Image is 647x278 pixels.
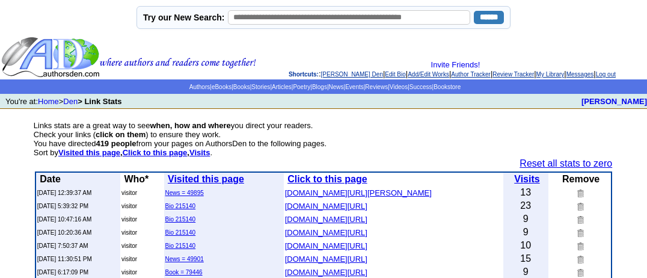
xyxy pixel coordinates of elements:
font: [DATE] 5:39:32 PM [37,203,88,209]
font: [DOMAIN_NAME][URL] [285,268,367,277]
b: , [58,148,123,157]
a: eBooks [212,84,232,90]
font: [DOMAIN_NAME][URL] [285,202,367,211]
font: [DOMAIN_NAME][URL] [285,241,367,250]
b: 419 people [96,139,136,148]
b: , [123,148,189,157]
b: Remove [562,174,599,184]
label: Try our New Search: [143,13,224,22]
a: Authors [189,84,210,90]
font: [DOMAIN_NAME][URL] [285,228,367,237]
font: [DATE] 6:17:09 PM [37,269,88,276]
font: [DOMAIN_NAME][URL][PERSON_NAME] [285,188,432,197]
img: Remove this link [575,215,584,224]
a: Visits [189,148,210,157]
a: Book = 79446 [165,269,203,276]
a: Edit Bio [385,71,405,78]
a: Add/Edit Works [408,71,449,78]
a: Bio 215140 [165,229,196,236]
b: when, how and where [150,121,230,130]
font: visitor [121,190,137,196]
a: Bookstore [434,84,461,90]
font: [DOMAIN_NAME][URL] [285,255,367,264]
img: header_logo2.gif [1,36,256,78]
td: 10 [503,239,548,252]
a: [PERSON_NAME] [581,97,647,106]
img: Remove this link [575,202,584,211]
a: Bio 215140 [165,203,196,209]
a: [DOMAIN_NAME][URL] [285,267,367,277]
font: [DATE] 11:30:51 PM [37,256,92,262]
b: Date [40,174,61,184]
span: Shortcuts: [289,71,319,78]
font: [DATE] 7:50:37 AM [37,242,88,249]
img: Remove this link [575,188,584,197]
a: Success [409,84,432,90]
font: visitor [121,203,137,209]
img: Remove this link [575,255,584,264]
a: Visited this page [58,148,120,157]
a: Den [63,97,78,106]
font: You're at: > [5,97,122,106]
b: click on them [96,130,146,139]
a: News [329,84,344,90]
a: Videos [390,84,408,90]
a: [DOMAIN_NAME][URL] [285,240,367,250]
b: > Link Stats [78,97,121,106]
a: News = 49901 [165,256,204,262]
img: Remove this link [575,228,584,237]
a: Books [233,84,250,90]
font: [DATE] 12:39:37 AM [37,190,91,196]
font: [DATE] 10:47:16 AM [37,216,91,223]
img: Remove this link [575,241,584,250]
a: Visits [514,174,539,184]
a: Visited this page [168,174,244,184]
div: : | | | | | | | [259,60,646,78]
a: Articles [272,84,292,90]
a: My Library [536,71,565,78]
a: Reviews [365,84,388,90]
a: Click to this page [123,148,188,157]
font: visitor [121,229,137,236]
a: [DOMAIN_NAME][URL] [285,253,367,264]
a: Events [345,84,364,90]
td: 9 [503,212,548,226]
font: [DOMAIN_NAME][URL] [285,215,367,224]
a: Click to this page [287,174,367,184]
a: Reset all stats to zero [520,158,612,168]
a: [DOMAIN_NAME][URL][PERSON_NAME] [285,187,432,197]
font: [DATE] 10:20:36 AM [37,229,91,236]
a: [PERSON_NAME] Den [321,71,383,78]
a: Home [38,97,59,106]
font: visitor [121,269,137,276]
td: 15 [503,252,548,265]
td: 13 [503,186,548,199]
a: Log out [596,71,616,78]
a: News = 49895 [165,190,204,196]
font: visitor [121,242,137,249]
a: [DOMAIN_NAME][URL] [285,227,367,237]
td: 9 [503,226,548,239]
font: visitor [121,256,137,262]
a: Author Tracker [451,71,491,78]
a: Bio 215140 [165,242,196,249]
a: Bio 215140 [165,216,196,223]
font: visitor [121,216,137,223]
a: [DOMAIN_NAME][URL] [285,214,367,224]
a: Blogs [312,84,327,90]
a: Stories [251,84,270,90]
img: Remove this link [575,268,584,277]
td: 23 [503,199,548,212]
a: Invite Friends! [431,60,480,69]
a: Review Tracker [492,71,534,78]
a: Messages [566,71,594,78]
a: [DOMAIN_NAME][URL] [285,200,367,211]
a: Poetry [293,84,310,90]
